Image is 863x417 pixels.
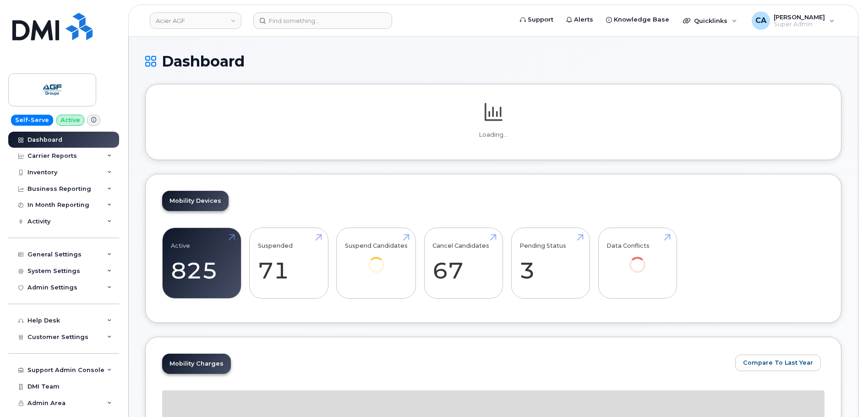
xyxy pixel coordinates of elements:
a: Data Conflicts [606,233,668,286]
a: Mobility Devices [162,191,229,211]
a: Suspend Candidates [345,233,408,286]
a: Suspended 71 [258,233,320,294]
h1: Dashboard [145,53,841,69]
a: Pending Status 3 [519,233,581,294]
p: Loading... [162,131,825,139]
a: Mobility Charges [162,354,231,374]
span: Compare To Last Year [743,358,813,367]
button: Compare To Last Year [735,355,821,371]
a: Active 825 [171,233,233,294]
a: Cancel Candidates 67 [432,233,494,294]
